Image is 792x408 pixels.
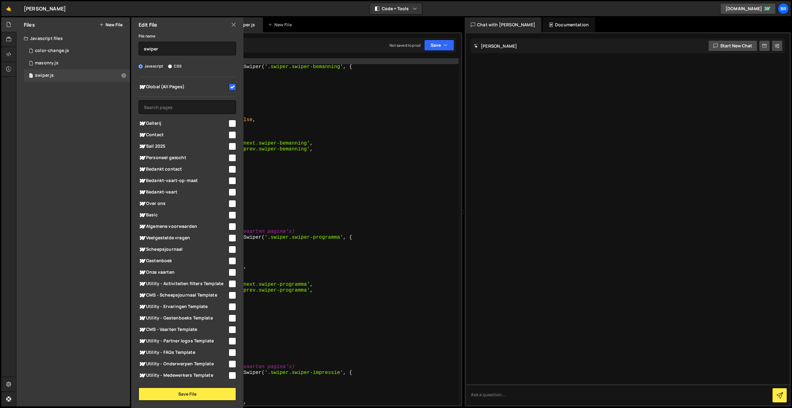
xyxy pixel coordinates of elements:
input: Name [139,42,236,55]
span: Utility - FAQs Template [139,349,228,356]
a: Br [778,3,789,14]
h2: Files [24,21,35,28]
input: Search pages [139,100,236,114]
div: 16297/44014.js [24,69,130,82]
div: [PERSON_NAME] [24,5,66,12]
div: masonry.js [35,60,58,66]
span: Scheepsjournaal [139,246,228,253]
button: Code + Tools [370,3,422,14]
button: Save [424,40,454,51]
span: Personeel gezocht [139,154,228,162]
span: Veelgestelde vragen [139,234,228,242]
div: Documentation [543,17,595,32]
button: Start new chat [708,40,757,51]
button: Save File [139,388,236,401]
span: Bedankt-vaart [139,189,228,196]
span: Basic [139,211,228,219]
span: CMS - Vaarten Template [139,326,228,333]
div: Not saved to prod [390,43,420,48]
div: swiper.js [236,22,255,28]
span: 1 [29,74,33,79]
span: Bedankt contact [139,166,228,173]
div: 16297/44719.js [24,45,130,57]
input: Javascript [139,64,143,68]
span: CMS - Scheepsjournaal Template [139,292,228,299]
h2: Edit File [139,21,157,28]
h2: [PERSON_NAME] [474,43,517,49]
input: CSS [168,64,172,68]
div: Javascript files [16,32,130,45]
span: Utility - Ervaringen Template [139,303,228,310]
span: Gallerij [139,120,228,127]
span: Over ons [139,200,228,207]
span: Utility - Onderwerpen Template [139,360,228,368]
span: Algemene voorwaarden [139,223,228,230]
span: Onze vaarten [139,269,228,276]
span: Gastenboek [139,257,228,265]
div: New File [268,22,294,28]
div: 16297/44199.js [24,57,130,69]
a: 🤙 [1,1,16,16]
span: Bedankt-vaart-op-maat [139,177,228,184]
label: File name [139,33,155,39]
div: swiper.js [35,73,54,78]
label: Javascript [139,63,163,69]
span: Global (All Pages) [139,83,228,91]
span: Contact [139,131,228,139]
button: New File [99,22,123,27]
span: Sail 2025 [139,143,228,150]
div: color-change.js [35,48,69,54]
span: Utility - Partner logos Template [139,337,228,345]
a: [DOMAIN_NAME] [720,3,776,14]
span: Utility - Gastenboeks Template [139,315,228,322]
span: Utility - Medewerkers Template [139,372,228,379]
label: CSS [168,63,182,69]
span: Utility - Activiteiten filters Template [139,280,228,288]
div: Chat with [PERSON_NAME] [465,17,541,32]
